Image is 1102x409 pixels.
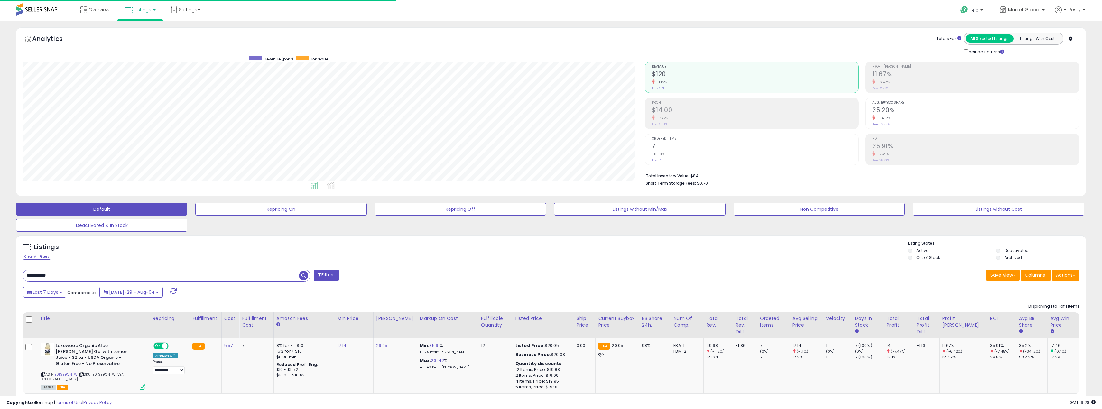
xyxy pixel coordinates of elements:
[792,354,823,360] div: 17.33
[481,315,510,329] div: Fulfillable Quantity
[153,315,187,322] div: Repricing
[652,70,859,79] h2: $120
[429,342,440,349] a: 35.91
[1013,34,1061,43] button: Listings With Cost
[891,349,906,354] small: (-7.47%)
[875,116,891,121] small: -34.12%
[1008,6,1040,13] span: Market Global
[598,343,610,350] small: FBA
[577,315,593,329] div: Ship Price
[420,350,473,355] p: 11.67% Profit [PERSON_NAME]
[970,7,978,13] span: Help
[936,36,961,42] div: Totals For
[710,349,724,354] small: (-1.12%)
[1050,315,1077,329] div: Avg Win Price
[376,315,414,322] div: [PERSON_NAME]
[264,56,293,62] span: Revenue (prev)
[875,152,889,157] small: -7.45%
[872,101,1079,105] span: Avg. Buybox Share
[872,70,1079,79] h2: 11.67%
[515,360,562,367] b: Quantity discounts
[990,343,1016,349] div: 35.91%
[375,203,546,216] button: Repricing Off
[673,349,699,354] div: FBM: 2
[41,343,145,389] div: ASIN:
[734,203,905,216] button: Non Competitive
[420,343,473,355] div: %
[6,399,30,405] strong: Copyright
[652,137,859,141] span: Ordered Items
[1054,349,1066,354] small: (0.4%)
[276,362,319,367] b: Reduced Prof. Rng.
[41,343,54,356] img: 41Bw4OiacgL._SL40_.jpg
[872,107,1079,115] h2: 35.20%
[431,358,444,364] a: 231.42
[966,34,1014,43] button: All Selected Listings
[986,270,1020,281] button: Save View
[652,143,859,151] h2: 7
[276,315,332,322] div: Amazon Fees
[515,373,569,378] div: 2 Items, Price: $19.99
[855,315,881,329] div: Days In Stock
[760,354,790,360] div: 7
[652,86,664,90] small: Prev: $121
[153,360,185,374] div: Preset:
[736,315,755,335] div: Total Rev. Diff.
[109,289,155,295] span: [DATE]-29 - Aug-04
[6,400,112,406] div: seller snap | |
[224,342,233,349] a: 5.57
[515,367,569,373] div: 12 Items, Price: $19.83
[1005,255,1022,260] label: Archived
[916,255,940,260] label: Out of Stock
[1021,270,1051,281] button: Columns
[54,372,78,377] a: B013E9ONTW
[40,315,147,322] div: Title
[192,343,204,350] small: FBA
[1063,6,1081,13] span: Hi Resty
[420,365,473,370] p: 43.04% Profit [PERSON_NAME]
[673,343,699,349] div: FBA: 1
[99,287,163,298] button: [DATE]-29 - Aug-04
[56,343,134,368] b: Lakewood Organic Aloe [PERSON_NAME] Gel with Lemon Juice - 32 oz - USDA Organic - Gluten Free - N...
[1019,354,1047,360] div: 53.43%
[515,343,569,349] div: $20.05
[612,342,623,349] span: 20.05
[706,354,733,360] div: 121.34
[276,367,330,373] div: $10 - $11.72
[276,343,330,349] div: 8% for <= $10
[1005,248,1029,253] label: Deactivated
[314,270,339,281] button: Filters
[886,315,911,329] div: Total Profit
[1019,329,1023,334] small: Avg BB Share.
[826,349,835,354] small: (0%)
[855,354,884,360] div: 7 (100%)
[242,315,271,329] div: Fulfillment Cost
[760,315,787,329] div: Ordered Items
[192,315,218,322] div: Fulfillment
[153,353,178,358] div: Amazon AI *
[990,315,1014,322] div: ROI
[706,343,733,349] div: 119.98
[1070,399,1096,405] span: 2025-08-12 19:28 GMT
[655,116,668,121] small: -7.47%
[792,315,820,329] div: Avg Selling Price
[515,342,545,349] b: Listed Price:
[32,34,75,45] h5: Analytics
[760,349,769,354] small: (0%)
[577,343,590,349] div: 0.00
[33,289,58,295] span: Last 7 Days
[652,122,667,126] small: Prev: $15.13
[646,172,1075,179] li: $84
[83,399,112,405] a: Privacy Policy
[88,6,109,13] span: Overview
[515,384,569,390] div: 6 Items, Price: $19.91
[855,349,864,354] small: (0%)
[242,343,268,349] div: 7
[41,372,126,381] span: | SKU: B013E9ONTW-VEN-[GEOGRAPHIC_DATA]
[655,80,667,85] small: -1.12%
[23,254,51,260] div: Clear All Filters
[34,243,59,252] h5: Listings
[872,122,890,126] small: Prev: 53.43%
[990,354,1016,360] div: 38.8%
[417,312,478,338] th: The percentage added to the cost of goods (COGS) that forms the calculator for Min & Max prices.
